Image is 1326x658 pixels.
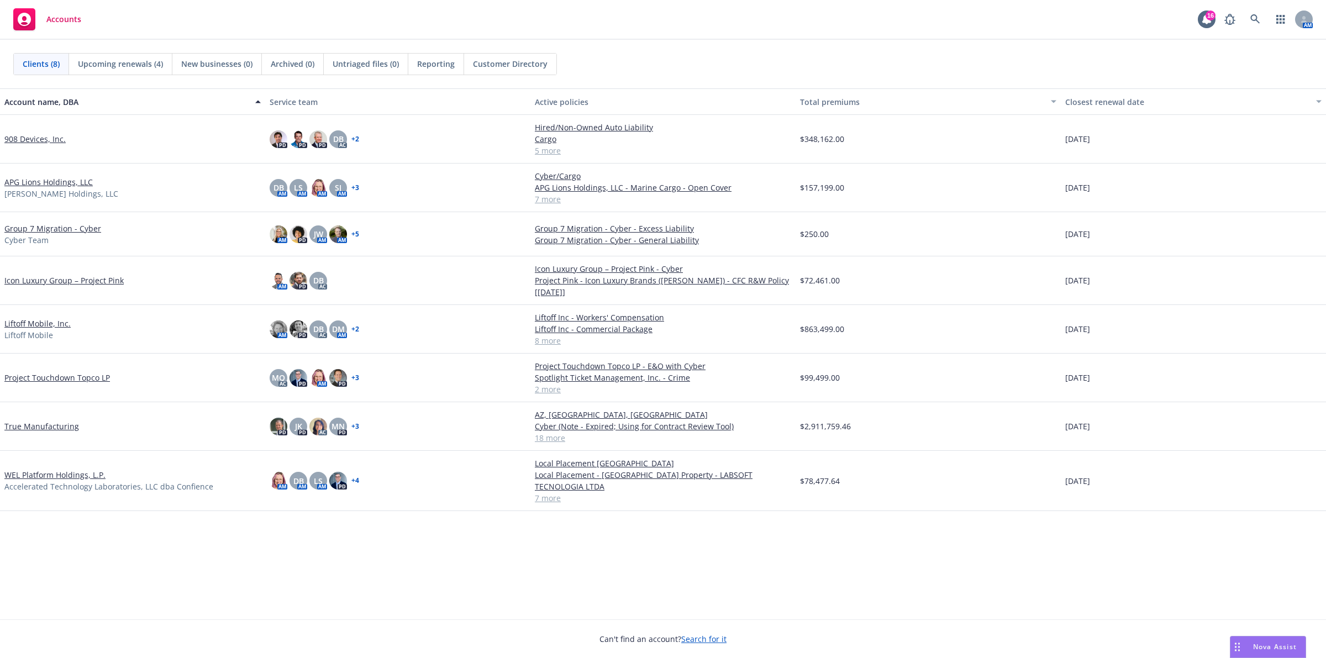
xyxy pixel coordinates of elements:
span: [DATE] [1065,133,1090,145]
a: Group 7 Migration - Cyber - Excess Liability [535,223,791,234]
div: 16 [1206,10,1215,20]
a: APG Lions Holdings, LLC - Marine Cargo - Open Cover [535,182,791,193]
span: $78,477.64 [800,475,840,487]
a: 7 more [535,193,791,205]
span: $72,461.00 [800,275,840,286]
span: [DATE] [1065,275,1090,286]
span: DB [273,182,284,193]
span: [DATE] [1065,228,1090,240]
span: $250.00 [800,228,829,240]
a: + 2 [351,136,359,143]
button: Closest renewal date [1061,88,1326,115]
img: photo [329,472,347,489]
a: Project Touchdown Topco LP [4,372,110,383]
div: Closest renewal date [1065,96,1309,108]
button: Total premiums [796,88,1061,115]
div: Active policies [535,96,791,108]
a: Local Placement - [GEOGRAPHIC_DATA] Property - LABSOFT TECNOLOGIA LTDA [535,469,791,492]
span: Customer Directory [473,58,548,70]
span: DB [313,323,324,335]
span: Reporting [417,58,455,70]
img: photo [270,225,287,243]
span: [DATE] [1065,475,1090,487]
span: Accounts [46,15,81,24]
img: photo [309,369,327,387]
img: photo [270,418,287,435]
a: Cyber/Cargo [535,170,791,182]
a: Project Pink - Icon Luxury Brands ([PERSON_NAME]) - CFC R&W Policy [[DATE]] [535,275,791,298]
span: JW [314,228,323,240]
img: photo [309,130,327,148]
button: Nova Assist [1230,636,1306,658]
span: Untriaged files (0) [333,58,399,70]
a: Report a Bug [1219,8,1241,30]
div: Total premiums [800,96,1044,108]
img: photo [290,272,307,289]
a: + 4 [351,477,359,484]
span: MQ [272,372,285,383]
a: 8 more [535,335,791,346]
div: Account name, DBA [4,96,249,108]
button: Active policies [530,88,796,115]
span: [DATE] [1065,372,1090,383]
a: Liftoff Mobile, Inc. [4,318,71,329]
a: 908 Devices, Inc. [4,133,66,145]
img: photo [309,179,327,197]
a: WEL Platform Holdings, L.P. [4,469,106,481]
span: [PERSON_NAME] Holdings, LLC [4,188,118,199]
a: Local Placement [GEOGRAPHIC_DATA] [535,457,791,469]
span: DB [293,475,304,487]
a: Cyber (Note - Expired; Using for Contract Review Tool) [535,420,791,432]
a: 7 more [535,492,791,504]
a: 5 more [535,145,791,156]
img: photo [309,418,327,435]
a: Group 7 Migration - Cyber - General Liability [535,234,791,246]
a: Spotlight Ticket Management, Inc. - Crime [535,372,791,383]
img: photo [290,369,307,387]
span: [DATE] [1065,420,1090,432]
img: photo [329,369,347,387]
span: DB [313,275,324,286]
span: $99,499.00 [800,372,840,383]
span: LS [314,475,323,487]
a: 18 more [535,432,791,444]
span: Accelerated Technology Laboratories, LLC dba Confience [4,481,213,492]
a: AZ, [GEOGRAPHIC_DATA], [GEOGRAPHIC_DATA] [535,409,791,420]
img: photo [290,225,307,243]
a: + 3 [351,423,359,430]
a: 2 more [535,383,791,395]
img: photo [270,320,287,338]
a: Icon Luxury Group – Project Pink [4,275,124,286]
span: Nova Assist [1253,642,1297,651]
a: Liftoff Inc - Workers' Compensation [535,312,791,323]
a: Switch app [1270,8,1292,30]
span: MN [331,420,345,432]
span: DB [333,133,344,145]
img: photo [329,225,347,243]
a: + 3 [351,185,359,191]
a: True Manufacturing [4,420,79,432]
div: Service team [270,96,526,108]
span: SJ [335,182,341,193]
a: Cargo [535,133,791,145]
span: DM [332,323,345,335]
a: Group 7 Migration - Cyber [4,223,101,234]
span: Archived (0) [271,58,314,70]
img: photo [290,130,307,148]
span: $348,162.00 [800,133,844,145]
span: Upcoming renewals (4) [78,58,163,70]
span: [DATE] [1065,182,1090,193]
a: Icon Luxury Group – Project Pink - Cyber [535,263,791,275]
a: Project Touchdown Topco LP - E&O with Cyber [535,360,791,372]
a: Accounts [9,4,86,35]
span: JK [295,420,302,432]
span: Cyber Team [4,234,49,246]
span: Clients (8) [23,58,60,70]
a: Liftoff Inc - Commercial Package [535,323,791,335]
